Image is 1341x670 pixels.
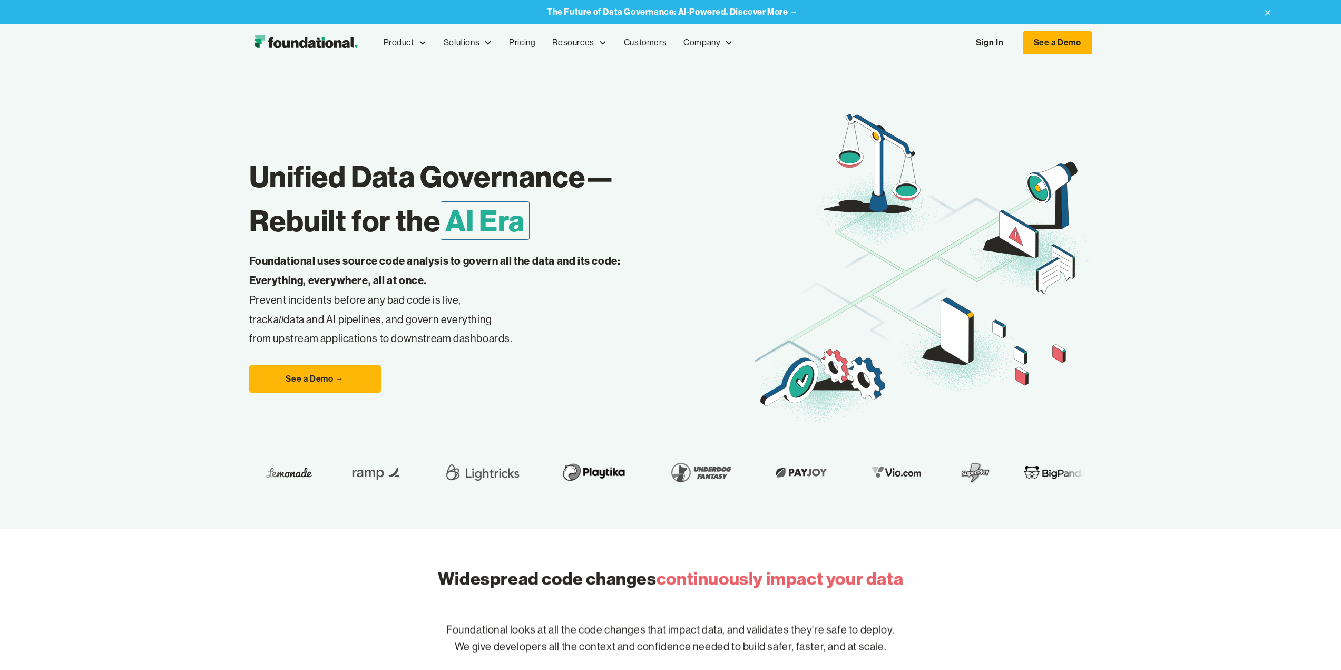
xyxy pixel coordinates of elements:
div: Product [375,25,435,60]
strong: Foundational uses source code analysis to govern all the data and its code: Everything, everywher... [249,254,621,287]
a: home [249,32,363,53]
h1: Unified Data Governance— Rebuilt for the [249,154,755,243]
a: The Future of Data Governance: AI-Powered. Discover More → [547,7,798,17]
img: Vio.com [866,464,927,481]
img: Lemonade [265,464,311,481]
img: Lightricks [442,458,522,487]
div: Solutions [444,36,479,50]
a: See a Demo → [249,365,381,393]
strong: The Future of Data Governance: AI-Powered. Discover More → [547,6,798,17]
div: Company [683,36,720,50]
img: Underdog Fantasy [664,458,736,487]
img: BigPanda [1024,464,1086,481]
a: Pricing [501,25,544,60]
img: Playtika [555,458,631,487]
div: Company [675,25,741,60]
div: Resources [544,25,615,60]
img: SuperPlay [961,458,990,487]
div: Product [384,36,414,50]
span: continuously impact your data [657,568,903,590]
em: all [273,313,284,326]
a: Sign In [965,32,1014,54]
img: Payjoy [770,464,832,481]
img: Foundational Logo [249,32,363,53]
p: Prevent incidents before any bad code is live, track data and AI pipelines, and govern everything... [249,251,654,348]
a: See a Demo [1023,31,1092,54]
img: Ramp [345,458,408,487]
span: AI Era [441,201,530,240]
div: Resources [552,36,594,50]
h2: Widespread code changes [438,567,903,591]
a: Customers [615,25,675,60]
div: Solutions [435,25,501,60]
